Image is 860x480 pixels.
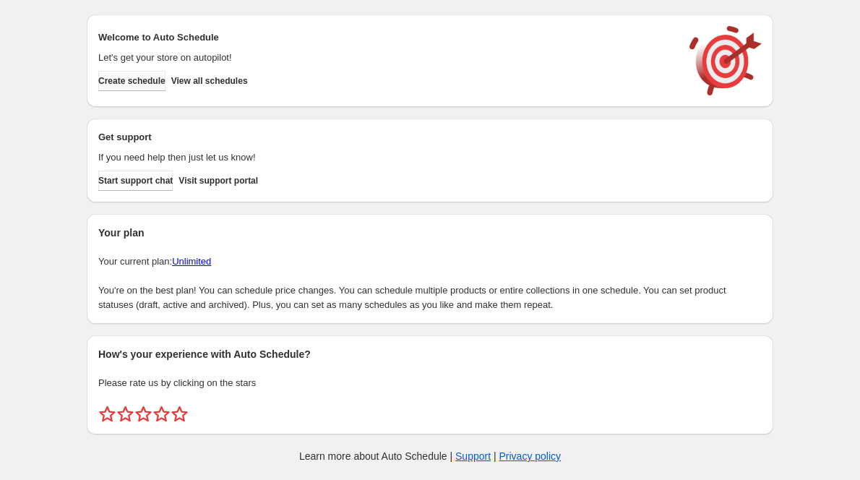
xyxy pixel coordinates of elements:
[98,130,675,145] h2: Get support
[455,450,491,462] a: Support
[98,283,762,312] p: You're on the best plan! You can schedule price changes. You can schedule multiple products or en...
[299,449,561,463] p: Learn more about Auto Schedule | |
[179,171,258,191] a: Visit support portal
[98,175,173,187] span: Start support chat
[98,51,675,65] p: Let's get your store on autopilot!
[171,75,248,87] span: View all schedules
[98,254,762,269] p: Your current plan:
[499,450,562,462] a: Privacy policy
[98,226,762,240] h2: Your plan
[98,150,675,165] p: If you need help then just let us know!
[98,30,675,45] h2: Welcome to Auto Schedule
[179,175,258,187] span: Visit support portal
[98,171,173,191] a: Start support chat
[98,376,762,390] p: Please rate us by clicking on the stars
[98,71,165,91] button: Create schedule
[171,71,248,91] button: View all schedules
[98,347,762,361] h2: How's your experience with Auto Schedule?
[172,256,211,267] a: Unlimited
[98,75,165,87] span: Create schedule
